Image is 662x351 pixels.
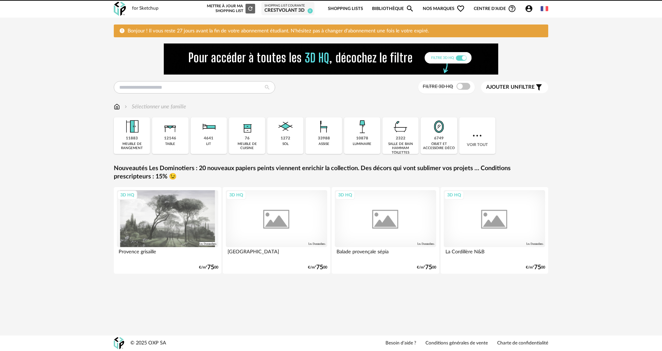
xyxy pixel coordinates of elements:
[525,4,536,13] span: Account Circle icon
[238,117,257,136] img: Rangement.png
[335,247,436,261] div: Balade provençale sépia
[245,136,250,141] div: 76
[541,5,548,12] img: fr
[430,117,448,136] img: Miroir.png
[114,337,124,349] img: OXP
[535,83,543,91] span: Filter icon
[508,4,516,13] span: Help Circle Outline icon
[264,8,311,14] div: CRESTVOLANT 3D
[276,117,295,136] img: Sol.png
[385,340,416,347] a: Besoin d'aide ?
[423,142,455,151] div: objet et accessoire déco
[247,7,253,10] span: Refresh icon
[441,187,548,274] a: 3D HQ La Cordillère N&B €/m²7500
[417,265,436,270] div: €/m² 00
[117,191,137,199] div: 3D HQ
[199,117,218,136] img: Literie.png
[164,136,176,141] div: 12146
[318,136,330,141] div: 33988
[314,117,333,136] img: Assise.png
[206,142,211,146] div: lit
[114,103,120,111] img: svg+xml;base64,PHN2ZyB3aWR0aD0iMTYiIGhlaWdodD0iMTciIHZpZXdCb3g9IjAgMCAxNiAxNyIgZmlsbD0ibm9uZSIgeG...
[434,136,444,141] div: 6749
[332,187,439,274] a: 3D HQ Balade provençale sépia €/m²7500
[384,142,417,155] div: salle de bain hammam toilettes
[459,117,495,154] div: Voir tout
[391,117,410,136] img: Salle%20de%20bain.png
[308,265,327,270] div: €/m² 00
[486,84,535,91] span: filtre
[353,117,371,136] img: Luminaire.png
[114,165,548,181] a: Nouveautés Les Dominotiers : 20 nouveaux papiers peints viennent enrichir la collection. Des déco...
[126,136,138,141] div: 11883
[534,265,541,270] span: 75
[282,142,289,146] div: sol
[123,103,186,111] div: Sélectionner une famille
[114,2,126,16] img: OXP
[356,136,368,141] div: 10878
[117,247,218,261] div: Provence grisaille
[264,4,311,14] a: Shopping List courante CRESTVOLANT 3D 0
[481,81,548,93] button: Ajouter unfiltre Filter icon
[372,1,414,17] a: BibliothèqueMagnify icon
[165,142,175,146] div: table
[497,340,548,347] a: Charte de confidentialité
[123,117,141,136] img: Meuble%20de%20rangement.png
[204,136,213,141] div: 4641
[226,191,246,199] div: 3D HQ
[132,6,159,12] div: for Sketchup
[425,340,488,347] a: Conditions générales de vente
[116,142,148,151] div: meuble de rangement
[205,4,255,13] div: Mettre à jour ma Shopping List
[396,136,405,141] div: 2322
[486,85,519,90] span: Ajouter un
[457,4,465,13] span: Heart Outline icon
[161,117,180,136] img: Table.png
[207,265,214,270] span: 75
[335,191,355,199] div: 3D HQ
[308,8,313,13] span: 0
[474,4,516,13] span: Centre d'aideHelp Circle Outline icon
[128,28,429,33] span: Bonjour ! Il vous reste 27 jours avant la fin de votre abonnement étudiant. N'hésitez pas à chang...
[223,187,330,274] a: 3D HQ [GEOGRAPHIC_DATA] €/m²7500
[471,129,483,142] img: more.7b13dc1.svg
[264,4,311,8] div: Shopping List courante
[423,1,465,17] span: Nos marques
[130,340,166,347] div: © 2025 OXP SA
[423,84,453,89] span: Filtre 3D HQ
[226,247,327,261] div: [GEOGRAPHIC_DATA]
[199,265,218,270] div: €/m² 00
[526,265,545,270] div: €/m² 00
[425,265,432,270] span: 75
[353,142,371,146] div: luminaire
[444,191,464,199] div: 3D HQ
[123,103,129,111] img: svg+xml;base64,PHN2ZyB3aWR0aD0iMTYiIGhlaWdodD0iMTYiIHZpZXdCb3g9IjAgMCAxNiAxNiIgZmlsbD0ibm9uZSIgeG...
[406,4,414,13] span: Magnify icon
[316,265,323,270] span: 75
[525,4,533,13] span: Account Circle icon
[444,247,545,261] div: La Cordillère N&B
[281,136,290,141] div: 1272
[231,142,263,151] div: meuble de cuisine
[328,1,363,17] a: Shopping Lists
[164,43,498,75] img: FILTRE%20HQ%20NEW_V1%20(4).gif
[114,187,221,274] a: 3D HQ Provence grisaille €/m²7500
[319,142,329,146] div: assise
